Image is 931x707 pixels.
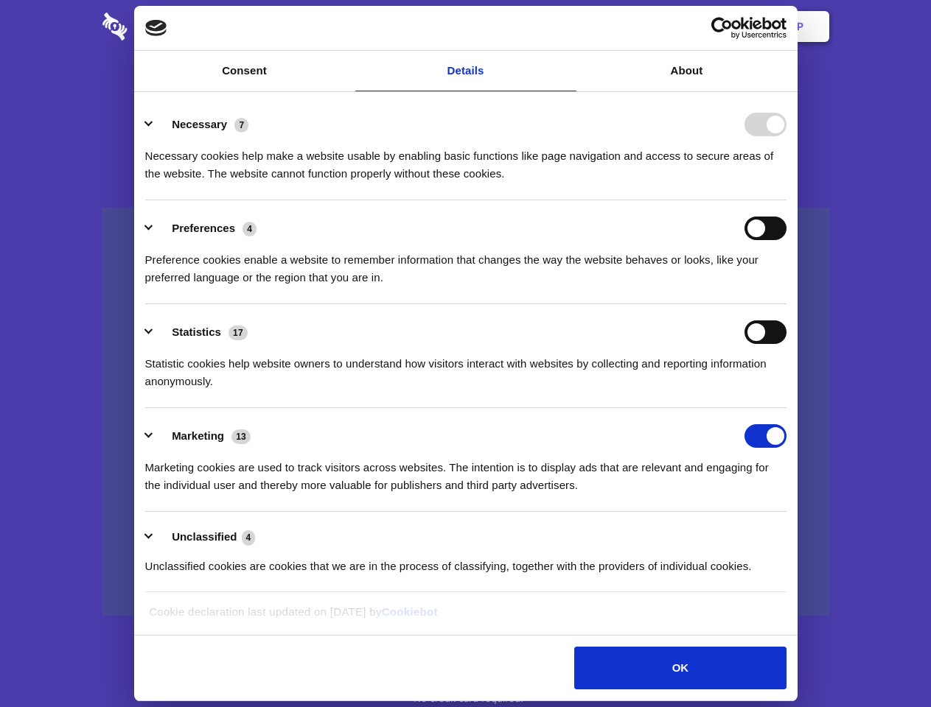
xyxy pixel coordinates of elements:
h1: Eliminate Slack Data Loss. [102,66,829,119]
button: Marketing (13) [145,424,260,448]
a: Wistia video thumbnail [102,208,829,616]
img: logo [145,20,167,36]
button: Statistics (17) [145,320,257,344]
span: 4 [243,222,257,236]
a: Pricing [433,4,497,49]
label: Necessary [172,118,227,130]
img: logo-wordmark-white-trans-d4663122ce5f474addd5e946df7df03e33cb6a1c49d2221995e7729f52c070b2.svg [102,13,229,41]
span: 7 [234,118,248,133]
div: Unclassified cookies are cookies that we are in the process of classifying, together with the pro... [145,546,787,575]
a: Consent [134,51,355,91]
label: Marketing [172,429,224,442]
div: Preference cookies enable a website to remember information that changes the way the website beha... [145,240,787,286]
h4: Auto-redaction of sensitive data, encrypted data sharing and self-destructing private chats. Shar... [102,134,829,183]
button: Unclassified (4) [145,528,265,546]
label: Preferences [172,222,235,234]
span: 4 [242,530,256,545]
button: Preferences (4) [145,217,266,240]
button: Necessary (7) [145,113,258,136]
a: Details [355,51,576,91]
label: Statistics [172,326,221,338]
a: Login [669,4,733,49]
iframe: Drift Widget Chat Controller [857,633,913,689]
div: Cookie declaration last updated on [DATE] by [138,603,793,632]
span: 17 [229,326,248,340]
span: 13 [231,429,251,444]
a: Contact [598,4,666,49]
button: OK [574,647,786,689]
a: Usercentrics Cookiebot - opens in a new window [658,17,787,39]
a: About [576,51,798,91]
div: Marketing cookies are used to track visitors across websites. The intention is to display ads tha... [145,448,787,494]
div: Necessary cookies help make a website usable by enabling basic functions like page navigation and... [145,136,787,183]
div: Statistic cookies help website owners to understand how visitors interact with websites by collec... [145,344,787,390]
a: Cookiebot [382,605,438,618]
